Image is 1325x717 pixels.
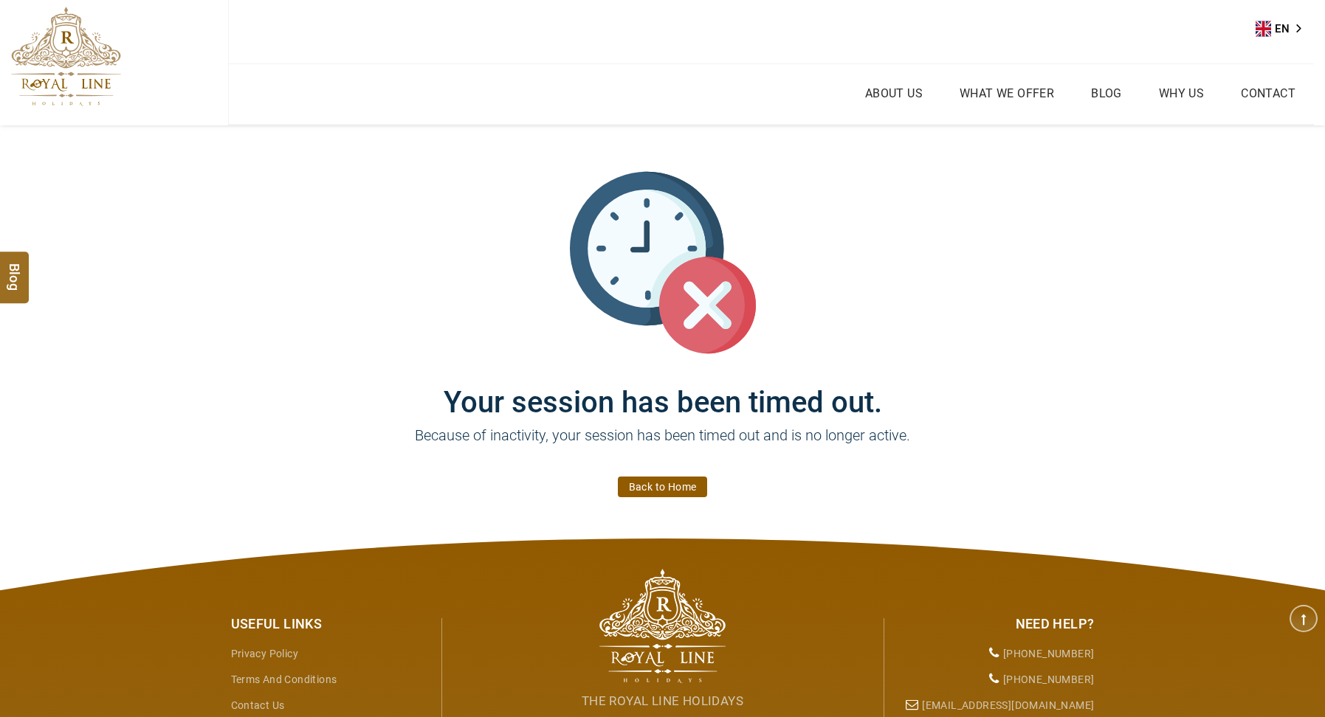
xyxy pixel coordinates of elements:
[1256,18,1312,40] div: Language
[922,699,1094,711] a: [EMAIL_ADDRESS][DOMAIN_NAME]
[231,673,337,685] a: Terms and Conditions
[231,699,285,711] a: Contact Us
[1237,83,1299,104] a: Contact
[895,641,1095,667] li: [PHONE_NUMBER]
[11,7,121,106] img: The Royal Line Holidays
[895,614,1095,634] div: Need Help?
[1155,83,1208,104] a: Why Us
[231,614,430,634] div: Useful Links
[599,569,726,683] img: The Royal Line Holidays
[861,83,926,104] a: About Us
[220,424,1106,468] p: Because of inactivity, your session has been timed out and is no longer active.
[895,667,1095,693] li: [PHONE_NUMBER]
[956,83,1058,104] a: What we Offer
[220,356,1106,420] h1: Your session has been timed out.
[5,263,24,276] span: Blog
[618,477,708,497] a: Back to Home
[570,170,756,356] img: session_time_out.svg
[1256,18,1312,40] aside: Language selected: English
[1256,18,1312,40] a: EN
[1087,83,1126,104] a: Blog
[231,648,299,659] a: Privacy Policy
[582,693,743,708] span: The Royal Line Holidays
